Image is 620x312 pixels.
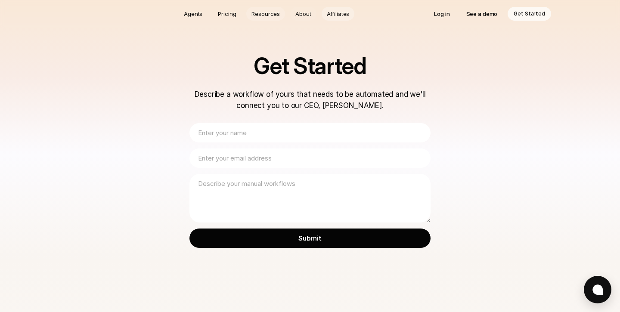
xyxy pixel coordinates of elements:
[218,9,236,18] p: Pricing
[179,7,208,21] a: Agents
[514,9,545,18] p: Get Started
[428,7,456,21] a: Log in
[290,7,316,21] a: About
[508,7,551,21] a: Get Started
[246,7,285,21] a: Resources
[189,123,431,142] input: Enter your name
[327,9,350,18] p: Affiliates
[322,7,355,21] a: Affiliates
[251,9,280,18] p: Resources
[584,276,611,303] button: Open chat window
[295,9,311,18] p: About
[460,7,504,21] a: See a demo
[112,54,508,78] h1: Get Started
[434,9,449,18] p: Log in
[184,9,202,18] p: Agents
[189,148,431,168] input: Enter your email address
[466,9,498,18] p: See a demo
[213,7,241,21] a: Pricing
[189,89,431,111] p: Describe a workflow of yours that needs to be automated and we'll connect you to our CEO, [PERSON...
[189,229,431,248] input: Submit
